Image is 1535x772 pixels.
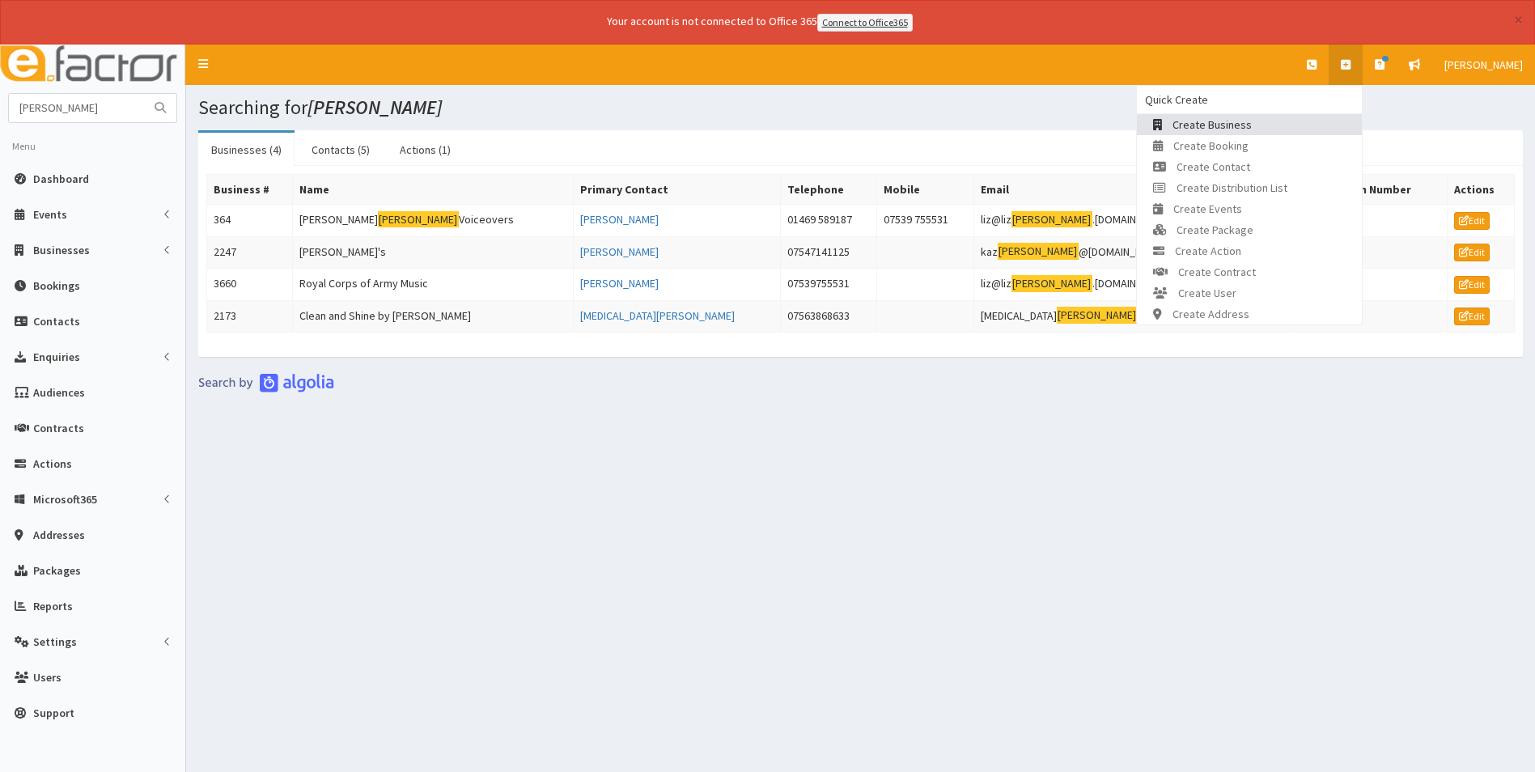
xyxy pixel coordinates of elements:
a: Create Events [1137,198,1362,219]
span: Create Action [1175,244,1241,258]
a: [MEDICAL_DATA][PERSON_NAME] [580,308,735,323]
th: Actions [1448,174,1515,204]
mark: [PERSON_NAME] [1057,307,1138,324]
a: [PERSON_NAME] [1432,45,1535,85]
div: Your account is not connected to Office 365 [286,13,1233,32]
span: Dashboard [33,172,89,186]
button: × [1514,11,1523,28]
span: Create Contact [1177,159,1250,174]
th: Primary Contact [573,174,780,204]
a: Create Action [1137,240,1362,261]
a: Contacts (5) [299,133,383,167]
span: Reports [33,599,73,613]
span: Enquiries [33,350,80,364]
span: Bookings [33,278,80,293]
a: Create Package [1137,219,1362,240]
span: Create Booking [1173,138,1249,153]
td: 364 [207,204,293,236]
span: Contracts [33,421,84,435]
th: Telephone [780,174,876,204]
a: Businesses (4) [198,133,295,167]
a: Create Distribution List [1137,177,1362,198]
a: Edit [1454,244,1490,261]
input: Search... [9,94,145,122]
td: 07539755531 [780,269,876,301]
span: Actions [33,456,72,471]
td: kaz @[DOMAIN_NAME] [973,236,1290,269]
td: 07547141125 [780,236,876,269]
span: Create Business [1172,117,1252,132]
mark: [PERSON_NAME] [1011,211,1092,228]
a: Edit [1454,308,1490,325]
td: [PERSON_NAME] Voiceovers [292,204,573,236]
td: [MEDICAL_DATA] @[DOMAIN_NAME] [973,300,1290,333]
span: Microsoft365 [33,492,97,507]
mark: [PERSON_NAME] [998,243,1079,260]
span: Users [33,670,61,685]
a: [PERSON_NAME] [580,212,659,227]
i: [PERSON_NAME] [307,95,442,120]
th: Registration Number [1290,174,1448,204]
a: Edit [1454,212,1490,230]
td: 2247 [207,236,293,269]
li: Quick Create [1137,86,1362,114]
td: [PERSON_NAME]'s [292,236,573,269]
span: [PERSON_NAME] [1444,57,1523,72]
span: Addresses [33,528,85,542]
a: Create Booking [1137,135,1362,156]
span: Packages [33,563,81,578]
th: Email [973,174,1290,204]
span: Create Package [1177,223,1253,237]
a: Connect to Office365 [817,14,913,32]
a: Actions (1) [387,133,464,167]
td: 01469 589187 [780,204,876,236]
td: 07539 755531 [877,204,973,236]
img: search-by-algolia-light-background.png [198,373,334,392]
mark: [PERSON_NAME] [1011,275,1092,292]
span: Create Events [1173,201,1242,216]
td: Clean and Shine by [PERSON_NAME] [292,300,573,333]
a: Create User [1137,282,1362,303]
th: Business # [207,174,293,204]
td: 3660 [207,269,293,301]
a: Create Business [1137,114,1362,135]
td: 2173 [207,300,293,333]
span: Businesses [33,243,90,257]
span: Contacts [33,314,80,329]
a: [PERSON_NAME] [580,276,659,291]
mark: [PERSON_NAME] [378,211,459,228]
span: Audiences [33,385,85,400]
a: Create Address [1137,303,1362,324]
span: Create Contract [1178,265,1256,279]
span: Settings [33,634,77,649]
td: liz@liz .[DOMAIN_NAME] [973,269,1290,301]
a: Edit [1454,276,1490,294]
td: 07563868633 [780,300,876,333]
span: Events [33,207,67,222]
h1: Searching for [198,97,1523,118]
td: Royal Corps of Army Music [292,269,573,301]
span: Create Address [1172,307,1249,321]
td: liz@liz .[DOMAIN_NAME] [973,204,1290,236]
th: Mobile [877,174,973,204]
th: Name [292,174,573,204]
span: Create User [1178,286,1236,300]
a: Create Contract [1137,261,1362,282]
a: Create Contact [1137,156,1362,177]
a: [PERSON_NAME] [580,244,659,259]
span: Support [33,706,74,720]
span: Create Distribution List [1177,180,1287,195]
